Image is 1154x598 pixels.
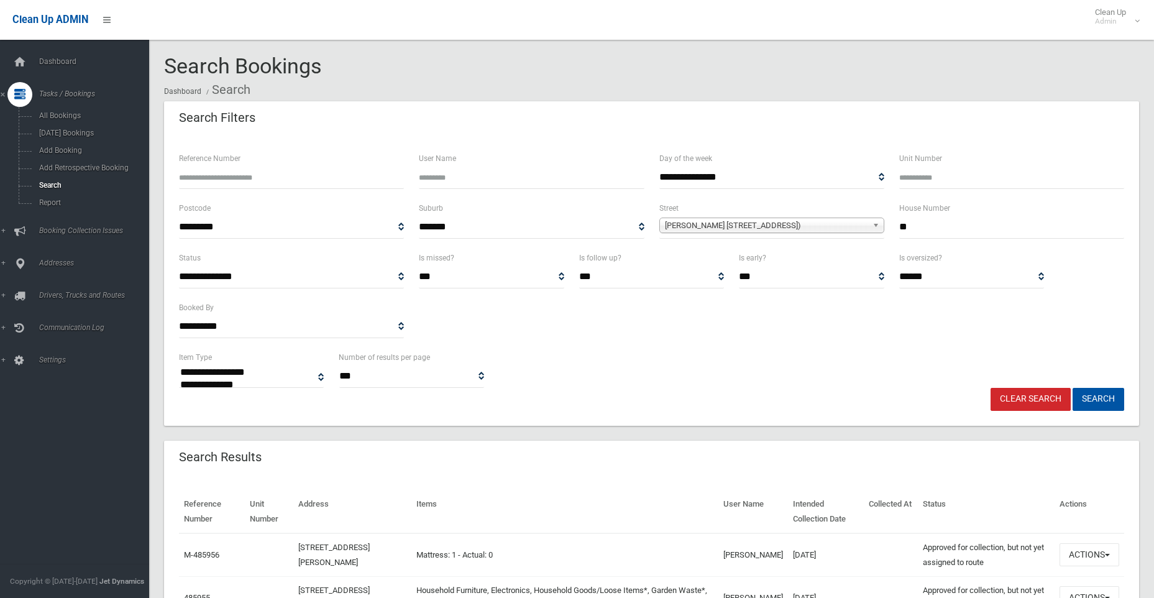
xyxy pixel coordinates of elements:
label: House Number [899,201,950,215]
span: Booking Collection Issues [35,226,158,235]
span: Add Retrospective Booking [35,163,148,172]
label: Unit Number [899,152,942,165]
span: Search [35,181,148,190]
a: Dashboard [164,87,201,96]
span: Add Booking [35,146,148,155]
label: Is oversized? [899,251,942,265]
label: Number of results per page [339,351,430,364]
label: Suburb [419,201,443,215]
span: Dashboard [35,57,158,66]
a: M-485956 [184,550,219,559]
header: Search Filters [164,106,270,130]
header: Search Results [164,445,277,469]
span: [DATE] Bookings [35,129,148,137]
label: Postcode [179,201,211,215]
label: User Name [419,152,456,165]
span: Addresses [35,259,158,267]
small: Admin [1095,17,1126,26]
th: Intended Collection Date [788,490,864,533]
label: Day of the week [659,152,712,165]
label: Is early? [739,251,766,265]
th: Unit Number [245,490,293,533]
button: Search [1073,388,1124,411]
td: [PERSON_NAME] [718,533,788,577]
span: Clean Up [1089,7,1138,26]
a: [STREET_ADDRESS][PERSON_NAME] [298,543,370,567]
th: Address [293,490,411,533]
strong: Jet Dynamics [99,577,144,586]
td: [DATE] [788,533,864,577]
label: Booked By [179,301,214,315]
label: Reference Number [179,152,240,165]
label: Is follow up? [579,251,621,265]
span: All Bookings [35,111,148,120]
th: Items [411,490,718,533]
span: [PERSON_NAME] [STREET_ADDRESS]) [665,218,868,233]
th: Collected At [864,490,918,533]
span: Settings [35,356,158,364]
th: Reference Number [179,490,245,533]
label: Street [659,201,679,215]
button: Actions [1060,543,1119,566]
span: Report [35,198,148,207]
th: Actions [1055,490,1124,533]
span: Clean Up ADMIN [12,14,88,25]
label: Status [179,251,201,265]
th: Status [918,490,1055,533]
span: Drivers, Trucks and Routes [35,291,158,300]
label: Is missed? [419,251,454,265]
th: User Name [718,490,788,533]
label: Item Type [179,351,212,364]
span: Tasks / Bookings [35,90,158,98]
span: Copyright © [DATE]-[DATE] [10,577,98,586]
td: Approved for collection, but not yet assigned to route [918,533,1055,577]
span: Communication Log [35,323,158,332]
a: Clear Search [991,388,1071,411]
li: Search [203,78,250,101]
span: Search Bookings [164,53,322,78]
td: Mattress: 1 - Actual: 0 [411,533,718,577]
